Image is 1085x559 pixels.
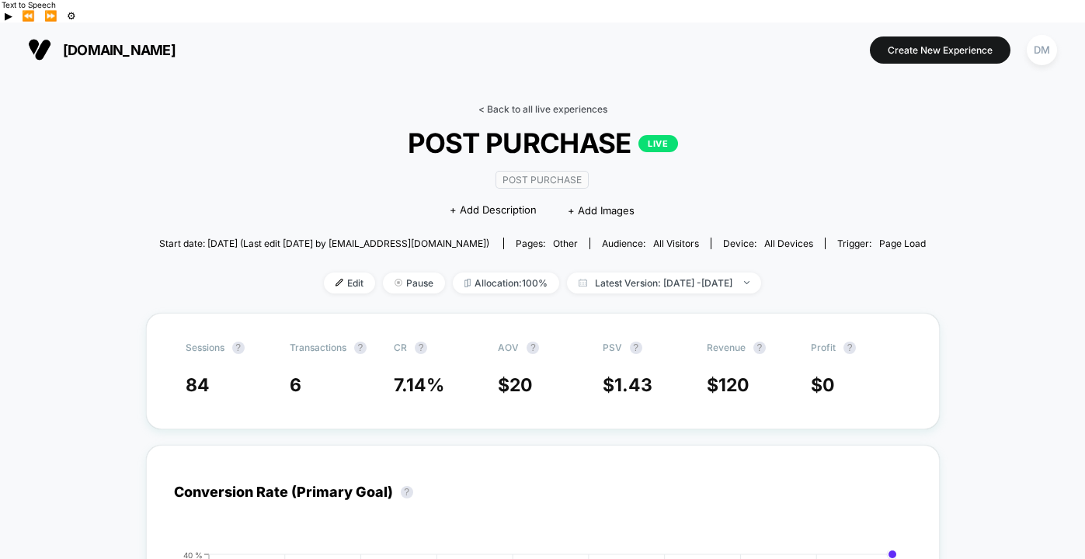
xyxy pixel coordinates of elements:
button: ? [630,342,642,354]
span: 6 [290,374,301,396]
img: Visually logo [28,38,51,61]
img: edit [336,279,343,286]
span: [DOMAIN_NAME] [63,42,176,58]
span: 1.43 [614,374,652,396]
span: Device: [711,238,825,249]
span: 20 [509,374,533,396]
button: Create New Experience [870,36,1010,64]
img: end [395,279,402,286]
button: Settings [62,9,81,23]
span: Post Purchase [496,171,589,189]
span: PSV [603,342,622,353]
div: Pages: [516,238,578,249]
button: ? [354,342,367,354]
span: All Visitors [653,238,699,249]
div: Trigger: [837,238,926,249]
span: Sessions [186,342,224,353]
span: AOV [498,342,519,353]
button: ? [232,342,245,354]
span: $ [498,374,533,396]
div: Audience: [602,238,699,249]
span: + Add Description [450,203,537,218]
a: < Back to all live experiences [478,103,607,115]
span: Allocation: 100% [453,273,559,293]
span: other [553,238,578,249]
span: all devices [764,238,813,249]
img: end [744,281,749,284]
div: DM [1027,35,1057,65]
button: ? [415,342,427,354]
span: 120 [718,374,749,396]
span: 0 [822,374,835,396]
button: Previous [17,9,40,23]
span: Profit [811,342,836,353]
span: Revenue [707,342,746,353]
span: Latest Version: [DATE] - [DATE] [567,273,761,293]
button: ? [527,342,539,354]
span: Edit [324,273,375,293]
button: ? [843,342,856,354]
span: Pause [383,273,445,293]
span: $ [707,374,749,396]
span: 7.14 % [394,374,444,396]
p: LIVE [638,135,677,152]
button: [DOMAIN_NAME] [23,37,180,62]
tspan: 40 % [183,550,203,559]
img: calendar [579,279,587,286]
span: CR [394,342,407,353]
button: ? [401,486,413,498]
span: Transactions [290,342,346,353]
img: rebalance [464,279,471,287]
span: POST PURCHASE [198,127,888,159]
button: Forward [40,9,62,23]
span: $ [811,374,835,396]
span: + Add Images [568,204,635,217]
span: Page Load [879,238,926,249]
span: Start date: [DATE] (Last edit [DATE] by [EMAIL_ADDRESS][DOMAIN_NAME]) [159,238,489,249]
div: Conversion Rate (Primary Goal) [174,484,421,500]
button: DM [1022,34,1062,66]
span: $ [603,374,652,396]
button: ? [753,342,766,354]
span: 84 [186,374,210,396]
